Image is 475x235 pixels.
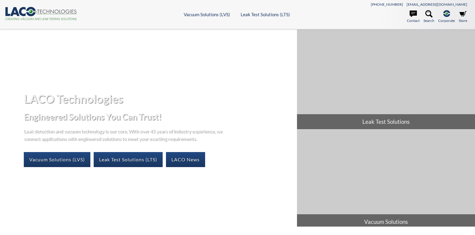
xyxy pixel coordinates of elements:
h2: Engineered Solutions You Can Trust! [24,111,292,122]
a: Leak Test Solutions (LTS) [94,152,163,167]
h1: LACO Technologies [24,91,292,106]
span: Vacuum Solutions [297,214,475,229]
a: Search [423,10,434,23]
a: Contact [407,10,420,23]
a: Leak Test Solutions [297,29,475,129]
a: Vacuum Solutions [297,130,475,229]
a: [PHONE_NUMBER] [371,2,403,7]
a: Store [459,10,467,23]
a: Vacuum Solutions (LVS) [184,12,230,17]
a: LACO News [166,152,205,167]
a: [EMAIL_ADDRESS][DOMAIN_NAME] [407,2,467,7]
a: Leak Test Solutions (LTS) [241,12,290,17]
span: Leak Test Solutions [297,114,475,129]
span: Corporate [438,18,455,23]
p: Leak detection and vacuum technology is our core. With over 45 years of industry experience, we c... [24,127,226,142]
a: Vacuum Solutions (LVS) [24,152,90,167]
